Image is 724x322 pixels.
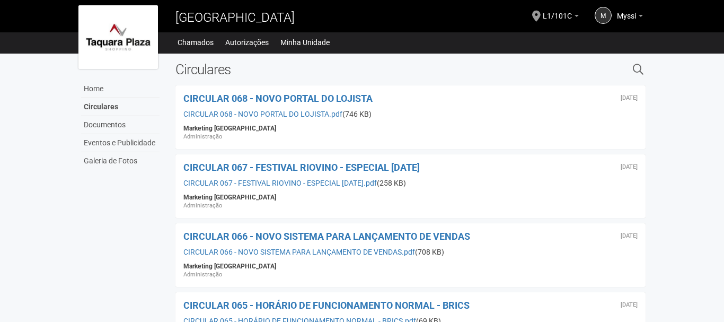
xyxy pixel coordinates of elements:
a: Autorizações [225,35,269,50]
img: logo.jpg [78,5,158,69]
span: L1/101C [543,2,572,20]
div: (746 KB) [183,109,638,119]
a: Documentos [81,116,160,134]
div: Segunda-feira, 14 de julho de 2025 às 20:27 [621,233,638,239]
a: CIRCULAR 067 - FESTIVAL RIOVINO - ESPECIAL [DATE].pdf [183,179,377,187]
a: CIRCULAR 067 - FESTIVAL RIOVINO - ESPECIAL [DATE] [183,162,420,173]
a: CIRCULAR 066 - NOVO SISTEMA PARA LANÇAMENTO DE VENDAS [183,231,470,242]
a: CIRCULAR 065 - HORÁRIO DE FUNCIONAMENTO NORMAL - BRICS [183,300,470,311]
div: Administração [183,202,638,210]
a: Home [81,80,160,98]
span: Myssi [617,2,636,20]
a: Eventos e Publicidade [81,134,160,152]
a: Myssi [617,13,643,22]
div: Marketing [GEOGRAPHIC_DATA] [183,262,638,271]
div: Administração [183,133,638,141]
a: Galeria de Fotos [81,152,160,170]
a: CIRCULAR 068 - NOVO PORTAL DO LOJISTA.pdf [183,110,342,118]
div: Quinta-feira, 14 de agosto de 2025 às 15:00 [621,95,638,101]
div: Quarta-feira, 2 de julho de 2025 às 21:27 [621,302,638,308]
a: CIRCULAR 068 - NOVO PORTAL DO LOJISTA [183,93,373,104]
span: [GEOGRAPHIC_DATA] [175,10,295,25]
div: Marketing [GEOGRAPHIC_DATA] [183,193,638,202]
h2: Circulares [175,62,524,77]
div: (258 KB) [183,178,638,188]
a: Minha Unidade [280,35,330,50]
div: Marketing [GEOGRAPHIC_DATA] [183,124,638,133]
div: Administração [183,271,638,279]
a: M [595,7,612,24]
a: CIRCULAR 066 - NOVO SISTEMA PARA LANÇAMENTO DE VENDAS.pdf [183,248,415,256]
a: Circulares [81,98,160,116]
a: L1/101C [543,13,579,22]
div: (708 KB) [183,247,638,257]
div: Terça-feira, 22 de julho de 2025 às 20:02 [621,164,638,170]
a: Chamados [178,35,214,50]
